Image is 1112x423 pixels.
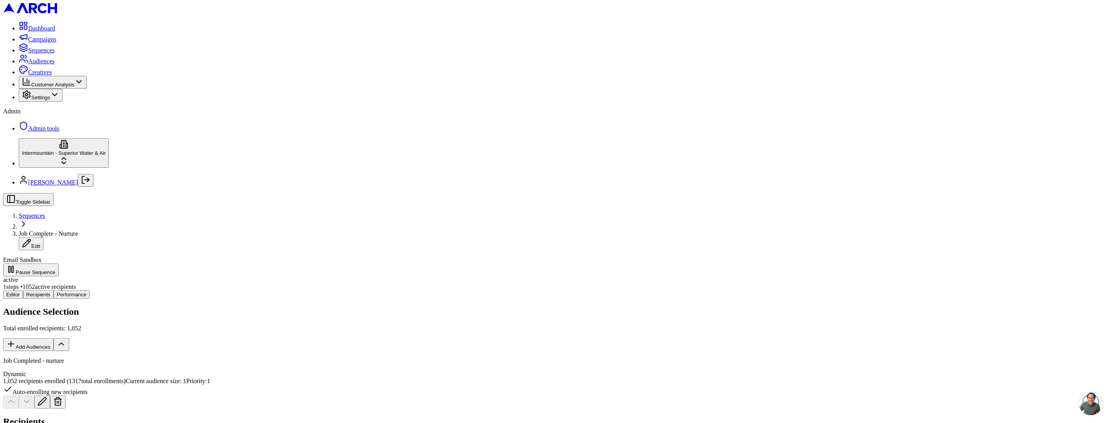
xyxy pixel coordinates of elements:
button: Edit [19,237,43,250]
span: Intermountain - Superior Water & Air [22,150,106,156]
p: Total enrolled recipients: 1,052 [3,325,1109,332]
span: Settings [31,95,50,100]
button: Customer Analysis [19,76,87,89]
button: Pause Sequence [3,263,59,276]
span: Audiences [28,58,55,65]
a: Dashboard [19,25,55,32]
span: Current audience size: 1 [126,378,186,384]
span: Customer Analysis [31,82,74,88]
span: Creatives [28,69,52,75]
a: [PERSON_NAME] [28,179,78,186]
span: Edit [31,243,40,249]
a: Audiences [19,58,55,65]
span: Toggle Sidebar [16,199,50,205]
a: Sequences [19,212,45,219]
button: Add Audiences [3,338,54,351]
p: Job Completed - nurture [3,357,1109,364]
span: Auto-enrolling new recipients [3,389,88,395]
div: Dynamic [3,371,1109,378]
button: Settings [19,89,63,102]
span: ( 1317 total enrollments) [65,378,126,384]
span: 1 steps • 1052 active recipients [3,283,76,290]
span: Priority: 1 [186,378,210,384]
h2: Audience Selection [3,306,1109,317]
div: Admin [3,108,1109,115]
button: Performance [54,290,90,299]
span: Job Complete - Nurture [19,230,78,237]
a: Creatives [19,69,52,75]
a: Sequences [19,47,55,54]
button: Intermountain - Superior Water & Air [19,138,109,168]
span: Admin tools [28,125,59,132]
button: Editor [3,290,23,299]
nav: breadcrumb [3,212,1109,250]
span: 1,052 recipients enrolled [3,378,126,384]
a: Admin tools [19,125,59,132]
span: Sequences [28,47,55,54]
button: Log out [78,174,93,187]
span: Campaigns [28,36,56,43]
div: Email Sandbox [3,256,1109,263]
div: Open chat [1079,392,1103,415]
button: Toggle Sidebar [3,193,54,206]
span: Dashboard [28,25,55,32]
a: Campaigns [19,36,56,43]
button: Recipients [23,290,54,299]
div: active [3,276,1109,283]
